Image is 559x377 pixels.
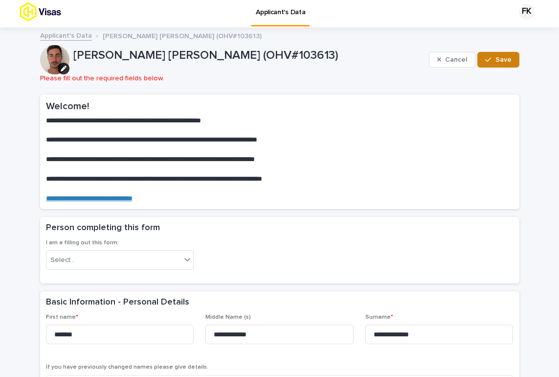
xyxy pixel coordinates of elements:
[477,52,519,68] button: Save
[495,56,512,63] span: Save
[46,223,160,234] h2: Person completing this form
[40,29,92,41] a: Applicant's Data
[20,2,96,22] img: tx8HrbJQv2PFQx4TXEq5
[103,30,262,41] p: [PERSON_NAME] [PERSON_NAME] (OHV#103613)
[73,48,425,63] p: [PERSON_NAME] [PERSON_NAME] (OHV#103613)
[46,314,78,320] span: First name
[205,314,251,320] span: Middle Name (s)
[46,100,514,112] h2: Welcome!
[46,240,119,246] span: I am a filling out this form:
[445,56,467,63] span: Cancel
[429,52,476,68] button: Cancel
[365,314,393,320] span: Surname
[519,4,535,20] div: FK
[46,364,208,370] span: If you have previously changed names please give details.
[50,255,75,265] div: Select...
[40,74,519,83] p: Please fill out the required fields below.
[46,297,189,308] h2: Basic Information - Personal Details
